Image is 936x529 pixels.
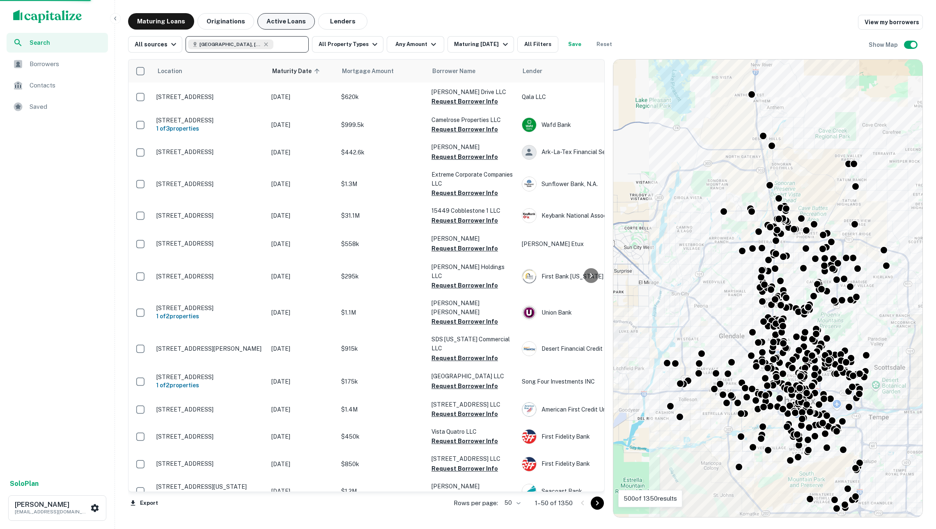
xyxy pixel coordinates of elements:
[7,76,108,95] div: Contacts
[447,36,514,53] button: Maturing [DATE]
[152,60,267,83] th: Location
[341,344,423,353] p: $915k
[522,342,536,356] img: picture
[341,487,423,496] p: $1.2M
[271,377,333,386] p: [DATE]
[157,66,182,76] span: Location
[431,464,498,474] button: Request Borrower Info
[156,345,263,352] p: [STREET_ADDRESS][PERSON_NAME]
[156,93,263,101] p: [STREET_ADDRESS]
[341,308,423,317] p: $1.1M
[522,402,536,416] img: picture
[156,381,263,390] h6: 1 of 2 properties
[454,498,498,508] p: Rows per page:
[271,148,333,157] p: [DATE]
[431,170,514,188] p: Extreme Corporate Companies LLC
[135,39,179,49] div: All sources
[522,430,536,444] img: picture
[522,177,536,191] img: picture
[341,432,423,441] p: $450k
[156,460,263,467] p: [STREET_ADDRESS]
[522,429,645,444] div: First Fidelity Bank
[427,60,518,83] th: Borrower Name
[522,457,536,471] img: picture
[271,487,333,496] p: [DATE]
[431,353,498,363] button: Request Borrower Info
[156,273,263,280] p: [STREET_ADDRESS]
[431,97,498,106] button: Request Borrower Info
[156,373,263,381] p: [STREET_ADDRESS]
[432,66,475,76] span: Borrower Name
[337,60,427,83] th: Mortgage Amount
[128,36,182,53] button: All sources
[431,427,514,436] p: Vista Quatro LLC
[522,269,645,284] div: First Bank [US_STATE]
[431,143,514,152] p: [PERSON_NAME]
[535,498,573,508] p: 1–50 of 1350
[7,54,108,74] a: Borrowers
[271,179,333,189] p: [DATE]
[431,115,514,124] p: Camelrose Properties LLC
[341,405,423,414] p: $1.4M
[200,41,261,48] span: [GEOGRAPHIC_DATA], [GEOGRAPHIC_DATA], [GEOGRAPHIC_DATA]
[156,312,263,321] h6: 1 of 2 properties
[7,97,108,117] a: Saved
[431,281,498,290] button: Request Borrower Info
[591,497,604,510] button: Go to next page
[342,66,404,76] span: Mortgage Amount
[431,409,498,419] button: Request Borrower Info
[431,491,498,501] button: Request Borrower Info
[271,211,333,220] p: [DATE]
[522,269,536,283] img: picture
[30,80,103,90] span: Contacts
[197,13,254,30] button: Originations
[624,494,677,504] p: 500 of 1350 results
[431,234,514,243] p: [PERSON_NAME]
[895,463,936,503] iframe: Chat Widget
[271,120,333,129] p: [DATE]
[431,381,498,391] button: Request Borrower Info
[523,66,542,76] span: Lender
[431,436,498,446] button: Request Borrower Info
[128,13,194,30] button: Maturing Loans
[271,308,333,317] p: [DATE]
[156,433,263,440] p: [STREET_ADDRESS]
[128,497,160,509] button: Export
[156,240,263,247] p: [STREET_ADDRESS]
[156,483,263,490] p: [STREET_ADDRESS][US_STATE]
[522,208,645,223] div: Keybank National Association
[522,484,536,498] img: picture
[431,454,514,463] p: [STREET_ADDRESS] LLC
[271,405,333,414] p: [DATE]
[156,304,263,312] p: [STREET_ADDRESS]
[257,13,315,30] button: Active Loans
[341,120,423,129] p: $999.5k
[431,372,514,381] p: [GEOGRAPHIC_DATA] LLC
[341,179,423,189] p: $1.3M
[341,460,423,469] p: $850k
[272,66,322,76] span: Maturity Date
[156,124,263,133] h6: 1 of 3 properties
[431,124,498,134] button: Request Borrower Info
[431,216,498,225] button: Request Borrower Info
[271,432,333,441] p: [DATE]
[522,209,536,223] img: picture
[30,59,103,69] span: Borrowers
[15,501,89,508] h6: [PERSON_NAME]
[156,180,263,188] p: [STREET_ADDRESS]
[522,117,645,132] div: Wafd Bank
[156,117,263,124] p: [STREET_ADDRESS]
[431,335,514,353] p: SDS [US_STATE] Commercial LLC
[156,148,263,156] p: [STREET_ADDRESS]
[271,272,333,281] p: [DATE]
[522,484,645,499] div: Seacoast Bank
[522,239,645,248] p: [PERSON_NAME] Etux
[15,508,89,515] p: [EMAIL_ADDRESS][DOMAIN_NAME]
[271,344,333,353] p: [DATE]
[431,317,498,327] button: Request Borrower Info
[562,36,588,53] button: Save your search to get updates of matches that match your search criteria.
[13,10,82,23] img: capitalize-logo.png
[431,400,514,409] p: [STREET_ADDRESS] LLC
